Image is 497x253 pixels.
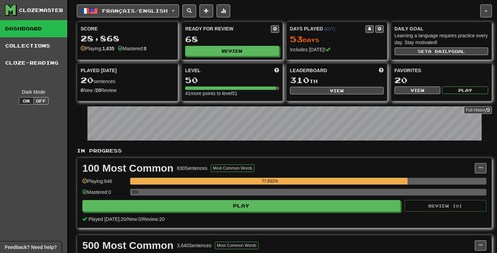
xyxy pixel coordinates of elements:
button: View [290,87,384,94]
button: On [19,97,34,105]
span: / [141,216,142,222]
button: Most Common Words [211,164,254,172]
p: In Progress [77,147,492,154]
div: 50 [185,76,279,84]
span: Played [DATE]: 20 [88,216,126,222]
div: Score [81,25,174,32]
div: 77.831% [132,178,408,185]
div: th [290,76,384,85]
div: 500 Most Common [82,240,174,251]
span: 310 [290,75,309,85]
div: Mastered: [118,45,147,52]
span: 20 [81,75,94,85]
button: Play [82,200,400,212]
span: This week in points, UTC [379,67,384,74]
div: Favorites [395,67,488,74]
button: Seta dailygoal [395,48,488,55]
span: Played [DATE] [81,67,117,74]
div: 3,640 Sentences [177,242,211,249]
span: a daily [428,49,451,54]
span: Open feedback widget [5,244,57,251]
strong: 1,635 [102,46,114,51]
strong: 0 [144,46,147,51]
button: Review (0) [404,200,486,212]
div: sentences [81,76,174,85]
div: Playing: 646 [82,178,127,189]
span: Leaderboard [290,67,327,74]
span: Review: 20 [142,216,165,222]
button: Most Common Words [215,242,259,249]
div: Days Played [290,25,365,32]
div: Daily Goal [395,25,488,32]
div: Learning a language requires practice every day. Stay motivated! [395,32,488,46]
a: (EDT) [324,27,335,31]
div: Day s [290,35,384,44]
strong: 20 [96,88,101,93]
a: Full History [464,106,492,114]
button: More stats [217,4,230,17]
button: Search sentences [182,4,196,17]
button: Review [185,46,279,56]
div: 100 Most Common [82,163,174,173]
div: Ready for Review [185,25,271,32]
button: Add sentence to collection [199,4,213,17]
span: Score more points to level up [274,67,279,74]
span: Level [185,67,201,74]
div: New / Review [81,87,174,94]
div: 41 more points to level 51 [185,90,279,97]
div: Dark Mode [5,89,62,95]
div: Clozemaster [19,7,63,14]
strong: 0 [81,88,83,93]
span: Français / English [102,8,168,14]
span: / [126,216,127,222]
button: View [395,86,441,94]
div: 830 Sentences [177,165,208,172]
span: New: 0 [127,216,141,222]
div: Mastered: 0 [82,189,127,200]
button: Play [442,86,488,94]
div: Playing: [81,45,114,52]
span: 53 [290,34,303,44]
div: 28,868 [81,34,174,43]
div: Includes [DATE]! [290,46,384,53]
div: 68 [185,35,279,43]
button: Français/English [77,4,179,17]
div: 20 [395,76,488,84]
button: Off [33,97,49,105]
